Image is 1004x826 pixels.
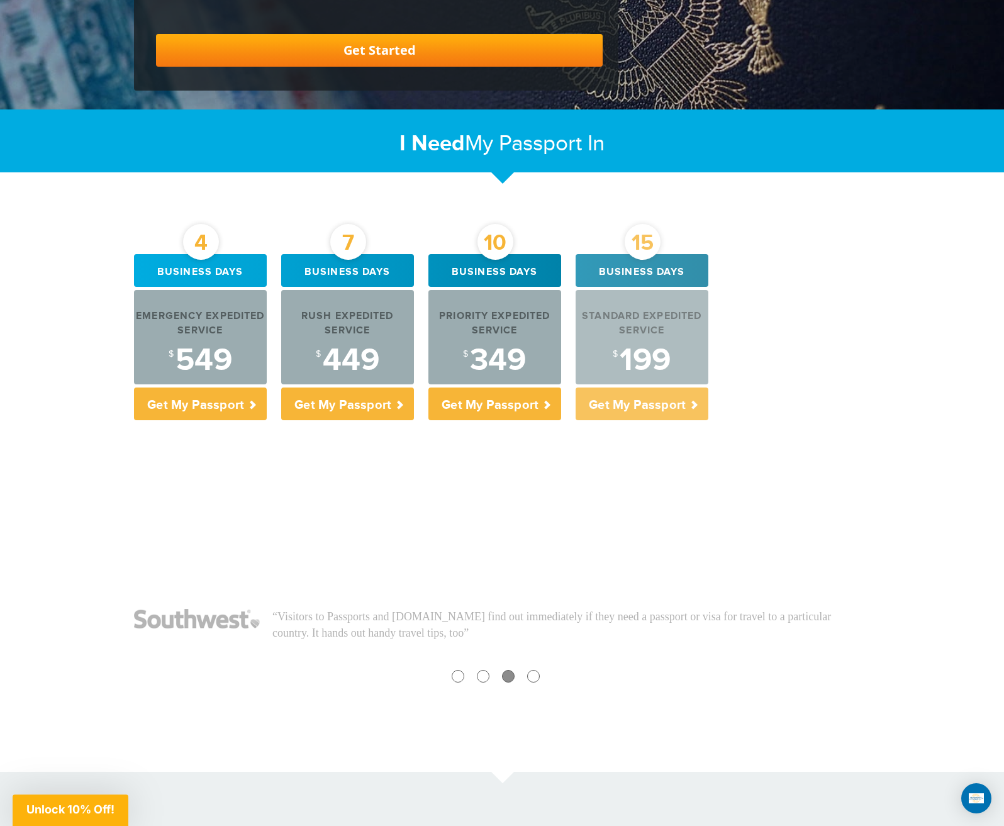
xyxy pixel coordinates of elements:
[576,310,708,338] div: Standard Expedited Service
[134,130,870,157] h2: My
[169,349,174,359] sup: $
[428,254,561,287] div: Business days
[134,345,267,376] div: 549
[183,224,219,260] div: 4
[576,254,708,420] a: 15 Business days Standard Expedited Service $199 Get My Passport
[26,803,114,816] span: Unlock 10% Off!
[330,224,366,260] div: 7
[499,131,605,157] span: Passport In
[281,254,414,420] a: 7 Business days Rush Expedited Service $449 Get My Passport
[125,458,879,609] iframe: Customer reviews powered by Trustpilot
[428,388,561,420] p: Get My Passport
[576,388,708,420] p: Get My Passport
[134,310,267,338] div: Emergency Expedited Service
[156,34,603,67] a: Get Started
[428,310,561,338] div: Priority Expedited Service
[316,349,321,359] sup: $
[272,609,870,641] p: “Visitors to Passports and [DOMAIN_NAME] find out immediately if they need a passport or visa for...
[134,388,267,420] p: Get My Passport
[961,783,991,813] div: Open Intercom Messenger
[428,345,561,376] div: 349
[281,388,414,420] p: Get My Passport
[134,254,267,287] div: Business days
[13,795,128,826] div: Unlock 10% Off!
[281,310,414,338] div: Rush Expedited Service
[156,3,603,15] iframe: Customer reviews powered by Trustpilot
[463,349,468,359] sup: $
[428,254,561,420] a: 10 Business days Priority Expedited Service $349 Get My Passport
[281,345,414,376] div: 449
[576,345,708,376] div: 199
[625,224,661,260] div: 15
[134,609,260,628] img: Southwest
[576,254,708,287] div: Business days
[134,254,267,420] a: 4 Business days Emergency Expedited Service $549 Get My Passport
[281,254,414,287] div: Business days
[477,224,513,260] div: 10
[613,349,618,359] sup: $
[399,130,465,157] strong: I Need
